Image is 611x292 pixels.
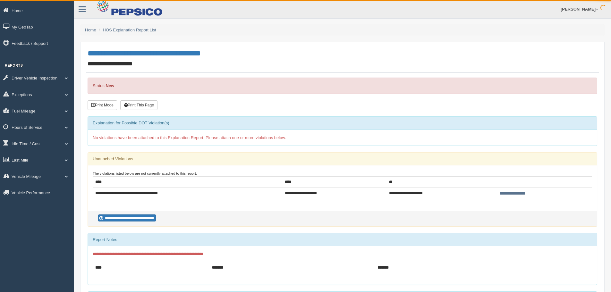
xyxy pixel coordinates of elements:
div: Unattached Violations [88,153,597,165]
div: Explanation for Possible DOT Violation(s) [88,117,597,129]
button: Print This Page [120,100,157,110]
small: The violations listed below are not currently attached to this report: [93,171,197,175]
div: Status: [88,78,597,94]
a: HOS Explanation Report List [103,28,156,32]
span: No violations have been attached to this Explanation Report. Please attach one or more violations... [93,135,286,140]
a: Home [85,28,96,32]
div: Report Notes [88,233,597,246]
button: Print Mode [88,100,117,110]
strong: New [106,83,114,88]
